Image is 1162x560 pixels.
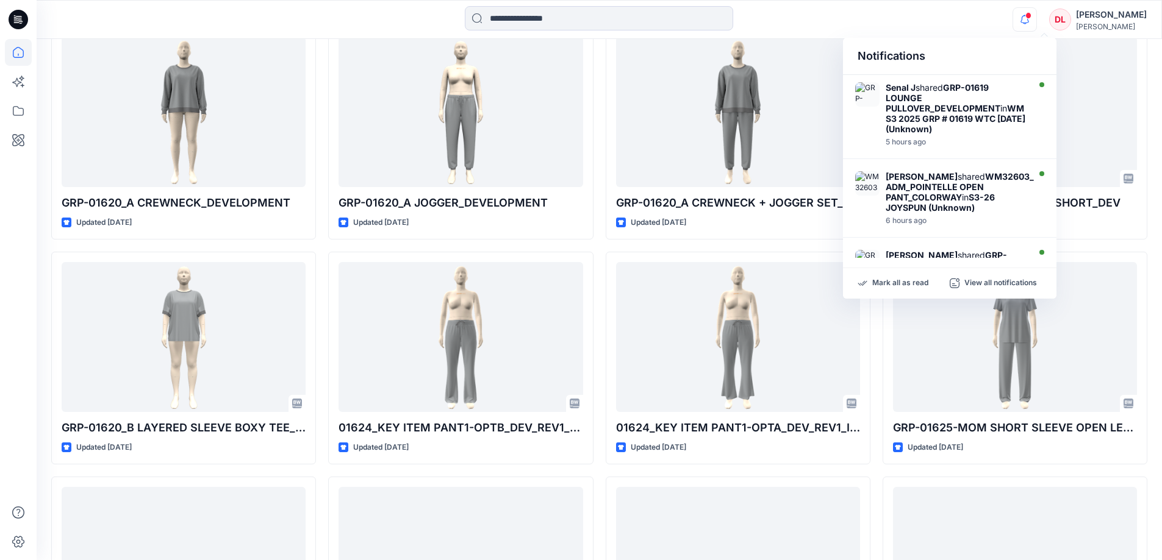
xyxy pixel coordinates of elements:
[353,216,409,229] p: Updated [DATE]
[886,216,1037,225] div: Thursday, October 02, 2025 09:41
[843,38,1056,75] div: Notifications
[886,138,1026,146] div: Thursday, October 02, 2025 09:49
[339,37,583,187] a: GRP-01620_A JOGGER_DEVELOPMENT
[855,82,880,107] img: GRP-01619 LOUNGE PULLOVER_DEVELOPMENT
[616,37,860,187] a: GRP-01620_A CREWNECK + JOGGER SET_DEVELOPMENT
[893,419,1137,436] p: GRP-01625-MOM SHORT SLEEVE OPEN LEG_DEV_REV1
[886,82,1026,134] div: shared in
[616,194,860,211] p: GRP-01620_A CREWNECK + JOGGER SET_DEVELOPMENT
[908,441,963,454] p: Updated [DATE]
[886,171,958,182] strong: [PERSON_NAME]
[339,419,583,436] p: 01624_KEY ITEM PANT1-OPTB_DEV_REV1_IN SEAM-29
[886,250,958,260] strong: [PERSON_NAME]
[886,82,916,93] strong: Senal J
[76,441,132,454] p: Updated [DATE]
[62,37,306,187] a: GRP-01620_A CREWNECK_DEVELOPMENT
[1076,7,1147,22] div: [PERSON_NAME]
[872,278,928,289] p: Mark all as read
[893,262,1137,413] a: GRP-01625-MOM SHORT SLEEVE OPEN LEG_DEV_REV1
[76,216,132,229] p: Updated [DATE]
[339,262,583,413] a: 01624_KEY ITEM PANT1-OPTB_DEV_REV1_IN SEAM-29
[353,441,409,454] p: Updated [DATE]
[886,103,1025,134] strong: WM S3 2025 GRP # 01619 WTC [DATE] (Unknown)
[62,194,306,211] p: GRP-01620_A CREWNECK_DEVELOPMENT
[855,250,880,274] img: GRP-01619 SHORT
[886,171,1037,213] div: shared in
[886,192,995,213] strong: S3-26 JOYSPUN (Unknown)
[616,419,860,436] p: 01624_KEY ITEM PANT1-OPTA_DEV_REV1_IN SEAM-27
[886,82,1000,113] strong: GRP-01619 LOUNGE PULLOVER_DEVELOPMENT
[616,262,860,413] a: 01624_KEY ITEM PANT1-OPTA_DEV_REV1_IN SEAM-27
[1076,22,1147,31] div: [PERSON_NAME]
[886,250,1026,281] div: shared in
[62,262,306,413] a: GRP-01620_B LAYERED SLEEVE BOXY TEE_DEV
[631,216,686,229] p: Updated [DATE]
[1049,9,1071,30] div: DL
[886,171,1034,202] strong: WM32603_ADM_POINTELLE OPEN PANT_COLORWAY
[62,419,306,436] p: GRP-01620_B LAYERED SLEEVE BOXY TEE_DEV
[339,194,583,211] p: GRP-01620_A JOGGER_DEVELOPMENT
[631,441,686,454] p: Updated [DATE]
[855,171,880,196] img: WM32603_ADM_POINTELLE OPEN PANT_COLORWAY
[964,278,1037,289] p: View all notifications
